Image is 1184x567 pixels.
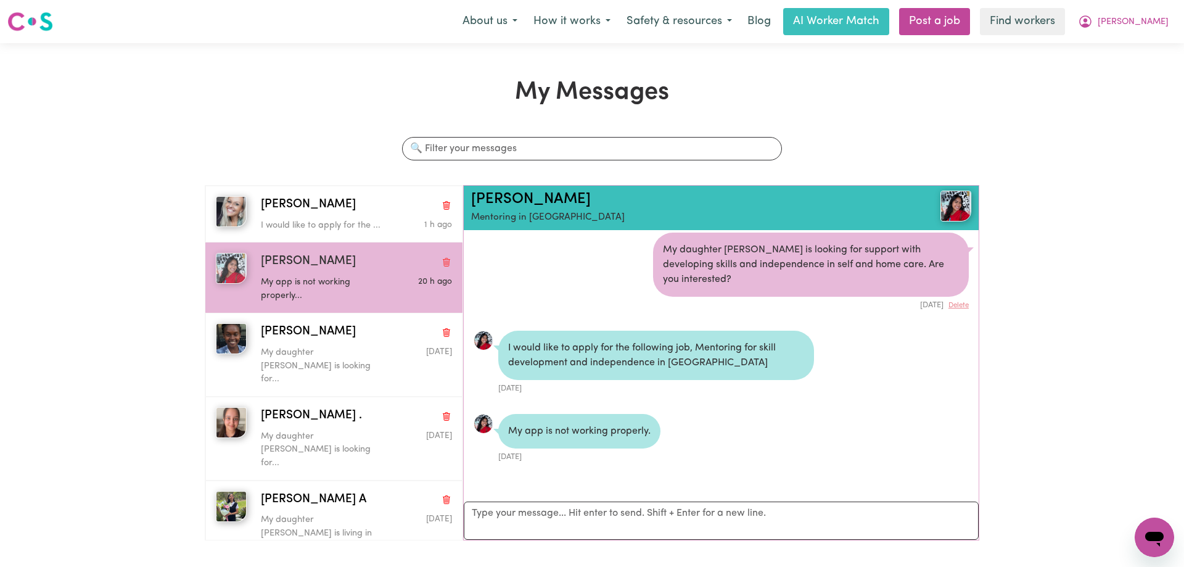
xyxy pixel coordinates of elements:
[653,233,969,297] div: My daughter [PERSON_NAME] is looking for support with developing skills and independence in self ...
[205,397,462,481] button: Rasleen kaur .[PERSON_NAME] .Delete conversationMy daughter [PERSON_NAME] is looking for...Messag...
[216,407,247,438] img: Rasleen kaur .
[948,300,969,311] button: Delete
[216,323,247,354] img: Ruth R
[418,278,452,286] span: Message sent on October 3, 2025
[261,253,356,271] span: [PERSON_NAME]
[441,325,452,341] button: Delete conversation
[205,481,462,565] button: Apurva A[PERSON_NAME] ADelete conversationMy daughter [PERSON_NAME] is living in E...Message sent...
[261,513,388,553] p: My daughter [PERSON_NAME] is living in E...
[426,432,452,440] span: Message sent on October 3, 2025
[888,191,971,221] a: Rachel T
[474,331,493,350] img: 6AACB0F1D137B07D46E4FC822630DE69_avatar_blob
[474,414,493,434] img: 6AACB0F1D137B07D46E4FC822630DE69_avatar_blob
[498,414,660,449] div: My app is not working properly.
[441,408,452,424] button: Delete conversation
[205,313,462,397] button: Ruth R[PERSON_NAME]Delete conversationMy daughter [PERSON_NAME] is looking for...Message sent on ...
[205,242,462,313] button: Rachel T[PERSON_NAME]Delete conversationMy app is not working properly...Message sent on October ...
[402,137,782,160] input: 🔍 Filter your messages
[205,78,979,107] h1: My Messages
[216,196,247,227] img: Julia B
[471,192,591,207] a: [PERSON_NAME]
[899,8,970,35] a: Post a job
[441,254,452,270] button: Delete conversation
[261,276,388,302] p: My app is not working properly...
[783,8,889,35] a: AI Worker Match
[261,219,388,233] p: I would like to apply for the ...
[940,191,971,221] img: View Rachel T's profile
[216,491,247,522] img: Apurva A
[498,380,814,394] div: [DATE]
[1070,9,1177,35] button: My Account
[619,9,740,35] button: Safety & resources
[525,9,619,35] button: How it works
[261,323,356,341] span: [PERSON_NAME]
[454,9,525,35] button: About us
[261,491,366,509] span: [PERSON_NAME] A
[261,407,362,425] span: [PERSON_NAME] .
[426,515,452,523] span: Message sent on October 3, 2025
[740,8,778,35] a: Blog
[441,492,452,508] button: Delete conversation
[205,186,462,242] button: Julia B[PERSON_NAME]Delete conversationI would like to apply for the ...Message sent on October 4...
[426,348,452,356] span: Message sent on October 3, 2025
[498,331,814,380] div: I would like to apply for the following job, Mentoring for skill development and independence in ...
[441,197,452,213] button: Delete conversation
[261,430,388,470] p: My daughter [PERSON_NAME] is looking for...
[474,331,493,350] a: View Rachel T's profile
[424,221,452,229] span: Message sent on October 4, 2025
[471,211,888,225] p: Mentoring in [GEOGRAPHIC_DATA]
[1135,518,1174,557] iframe: Button to launch messaging window, conversation in progress
[7,7,53,36] a: Careseekers logo
[498,449,660,463] div: [DATE]
[653,297,969,311] div: [DATE]
[7,10,53,33] img: Careseekers logo
[261,196,356,214] span: [PERSON_NAME]
[1098,15,1169,29] span: [PERSON_NAME]
[474,414,493,434] a: View Rachel T's profile
[216,253,247,284] img: Rachel T
[261,346,388,386] p: My daughter [PERSON_NAME] is looking for...
[980,8,1065,35] a: Find workers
